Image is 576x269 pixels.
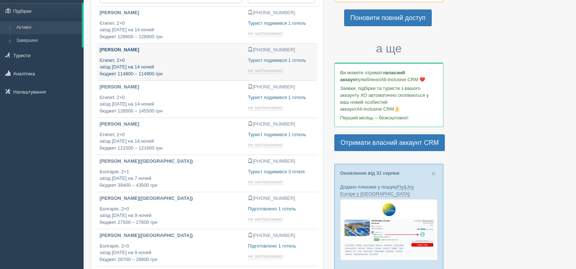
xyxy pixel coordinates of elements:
[340,70,405,82] b: власний аккаунт
[100,232,242,239] p: [PERSON_NAME]([GEOGRAPHIC_DATA])
[97,7,245,43] a: [PERSON_NAME] Єгипет, 2+0заїзд [DATE] на 14 ночейбюджет 128800 – 128900 грн
[97,192,245,229] a: [PERSON_NAME]([GEOGRAPHIC_DATA]) Болгарія, 2+0заїзд [DATE] на 9 ночейбюджет 27500 – 27600 грн
[248,68,284,74] a: не заплановано
[248,253,283,259] span: не заплановано
[97,44,245,80] a: [PERSON_NAME] Єгипет, 2+0заїзд [DATE] на 14 ночейбюджет 114800 – 114900 грн
[13,21,82,34] a: Активні
[248,31,283,36] span: не заплановано
[248,68,283,74] span: не заплановано
[248,105,283,111] span: не заплановано
[248,142,284,148] a: не заплановано
[340,85,438,112] p: Заявки, підбірки та туристи з вашого аккаунту ХО автоматично скопіюються у ваш новий особистий ак...
[248,57,315,64] p: Турист подивився 1 готель
[340,114,438,121] p: Перший місяць – безкоштовно!
[100,121,242,128] p: [PERSON_NAME]
[248,20,315,27] p: Турист подивився 1 готель
[431,170,436,177] button: Close
[248,216,284,222] a: не заплановано
[248,253,284,259] a: не заплановано
[248,31,284,36] a: не заплановано
[13,34,82,47] a: Завершені
[334,42,443,55] h3: а ще
[248,131,315,138] p: Турист подивився 1 готель
[248,169,315,175] p: Турист подивився 3 готелі
[340,170,399,176] a: Оновлення від 31 серпня
[97,155,245,192] a: [PERSON_NAME]([GEOGRAPHIC_DATA]) Болгарія, 2+1заїзд [DATE] на 7 ночейбюджет 39400 – 43500 грн
[431,169,436,178] span: ×
[248,243,315,250] p: Підготовлено 1 готель
[248,158,315,165] p: [PHONE_NUMBER]
[248,47,315,54] p: [PHONE_NUMBER]
[100,206,242,226] p: Болгарія, 2+0 заїзд [DATE] на 9 ночей бюджет 27500 – 27600 грн
[248,142,283,148] span: не заплановано
[381,77,425,82] span: All-Inclusive CRM ❤️
[100,94,242,115] p: Єгипет, 2+0 заїзд [DATE] на 14 ночей бюджет 128500 – 145500 грн
[248,216,283,222] span: не заплановано
[100,20,242,40] p: Єгипет, 2+0 заїзд [DATE] на 14 ночей бюджет 128800 – 128900 грн
[97,81,245,118] a: [PERSON_NAME] Єгипет, 2+0заїзд [DATE] на 14 ночейбюджет 128500 – 145500 грн
[334,134,445,151] a: Отримати власний аккаунт CRM
[97,118,245,155] a: [PERSON_NAME] Єгипет, 2+0заїзд [DATE] на 14 ночейбюджет 121500 – 121600 грн
[100,195,242,202] p: [PERSON_NAME]([GEOGRAPHIC_DATA])
[100,169,242,189] p: Болгарія, 2+1 заїзд [DATE] на 7 ночей бюджет 39400 – 43500 грн
[248,179,284,185] a: не заплановано
[100,57,242,78] p: Єгипет, 2+0 заїзд [DATE] на 14 ночей бюджет 114800 – 114900 грн
[100,158,242,165] p: [PERSON_NAME]([GEOGRAPHIC_DATA])
[248,232,315,239] p: [PHONE_NUMBER]
[340,199,438,260] img: fly-joy-de-proposal-crm-for-travel-agency.png
[248,84,315,91] p: [PHONE_NUMBER]
[248,9,315,16] p: [PHONE_NUMBER]
[344,9,432,26] a: Поновити повний доступ
[357,106,400,112] span: All-Inclusive CRM👌
[100,131,242,152] p: Єгипет, 2+0 заїзд [DATE] на 14 ночей бюджет 121500 – 121600 грн
[248,121,315,128] p: [PHONE_NUMBER]
[100,243,242,263] p: Болгарія, 2+0 заїзд [DATE] на 9 ночей бюджет 28700 – 28800 грн
[248,105,284,111] a: не заплановано
[248,206,315,213] p: Підготовлено 1 готель
[248,195,315,202] p: [PHONE_NUMBER]
[97,229,245,266] a: [PERSON_NAME]([GEOGRAPHIC_DATA]) Болгарія, 2+0заїзд [DATE] на 9 ночейбюджет 28700 – 28800 грн
[340,69,438,83] p: Ви можете отримати улюбленої
[100,84,242,91] p: [PERSON_NAME]
[248,94,315,101] p: Турист подивився 1 готель
[100,47,242,54] p: [PERSON_NAME]
[340,183,438,197] p: Додано плюсики у пошуку :
[100,9,242,16] p: [PERSON_NAME]
[340,184,414,197] a: Fly&Joy Europe у [GEOGRAPHIC_DATA]
[248,179,283,185] span: не заплановано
